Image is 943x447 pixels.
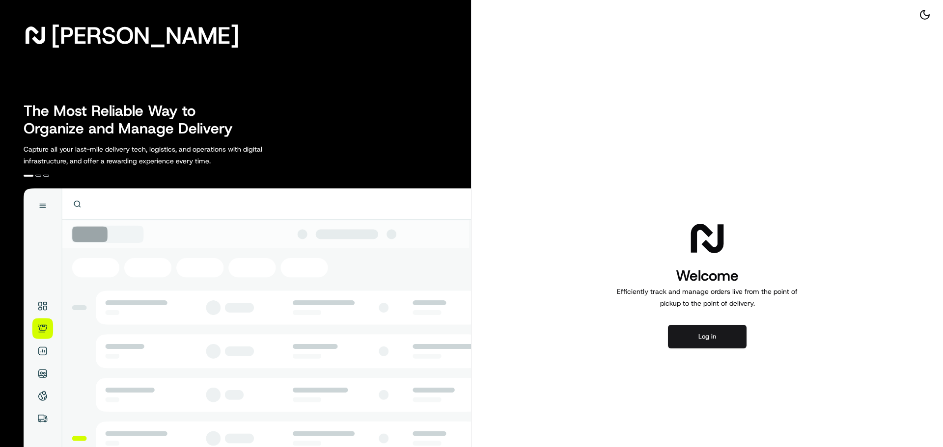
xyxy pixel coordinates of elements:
[51,26,239,45] span: [PERSON_NAME]
[613,286,802,309] p: Efficiently track and manage orders live from the point of pickup to the point of delivery.
[613,266,802,286] h1: Welcome
[668,325,747,348] button: Log in
[24,102,244,137] h2: The Most Reliable Way to Organize and Manage Delivery
[24,143,306,167] p: Capture all your last-mile delivery tech, logistics, and operations with digital infrastructure, ...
